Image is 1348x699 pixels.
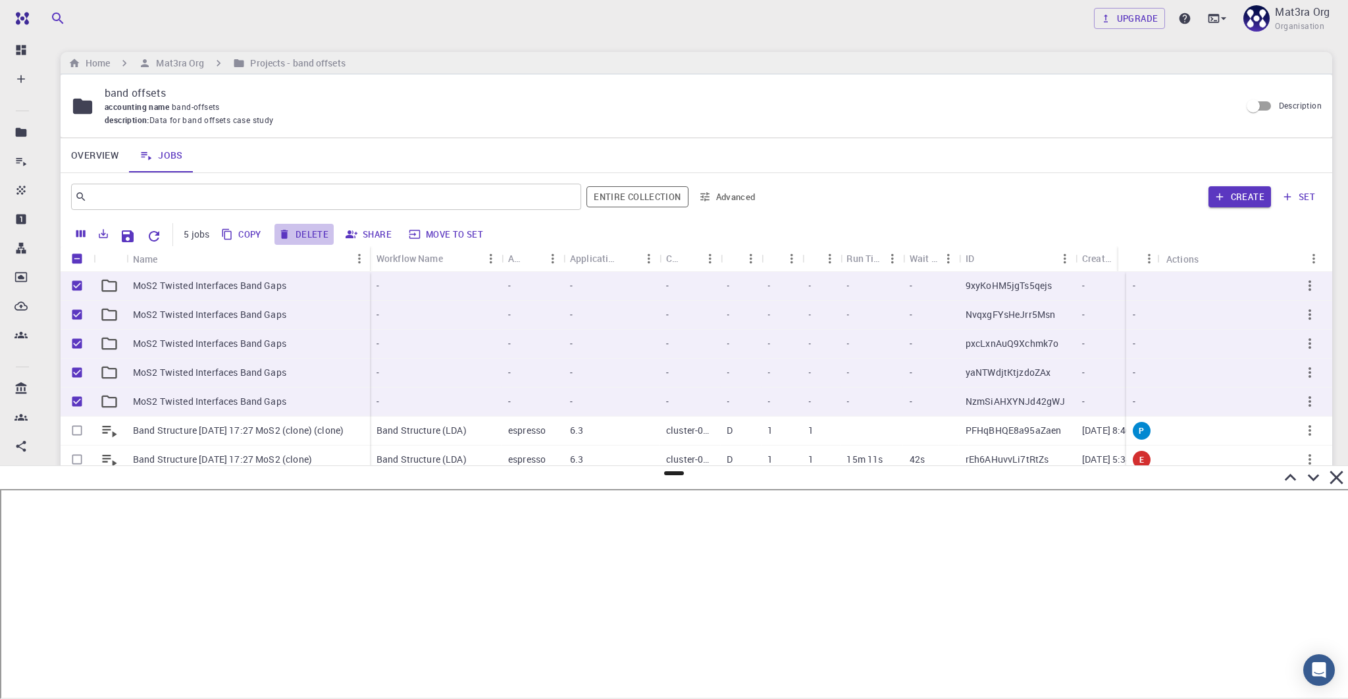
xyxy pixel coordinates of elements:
[184,228,209,241] p: 5 jobs
[767,366,770,379] p: -
[508,453,546,466] p: espresso
[938,248,959,269] button: Menu
[105,114,149,127] span: description :
[61,138,129,172] a: Overview
[376,366,379,379] p: -
[910,246,938,271] div: Wait Time
[882,248,903,269] button: Menu
[808,424,814,437] p: 1
[727,366,729,379] p: -
[959,246,1076,271] div: ID
[910,308,912,321] p: -
[699,248,720,269] button: Menu
[126,246,370,272] div: Name
[910,395,912,408] p: -
[70,223,92,244] button: Columns
[808,248,829,269] button: Sort
[521,248,542,269] button: Sort
[727,279,729,292] p: -
[678,248,699,269] button: Sort
[846,337,849,350] p: -
[694,186,762,207] button: Advanced
[563,246,660,271] div: Application Version
[129,138,194,172] a: Jobs
[1279,100,1322,111] span: Description
[966,453,1049,466] p: rEh6AHuvvLi7tRtZs
[727,248,748,269] button: Sort
[217,224,267,245] button: Copy
[133,453,312,466] p: Band Structure [DATE] 17:27 MoS2 (clone)
[151,56,204,70] h6: Mat3ra Org
[1133,451,1151,469] div: error
[133,308,286,321] p: MoS2 Twisted Interfaces Band Gaps
[158,248,179,269] button: Sort
[1139,248,1160,269] button: Menu
[1303,248,1324,269] button: Menu
[781,248,802,269] button: Menu
[586,186,688,207] button: Entire collection
[910,366,912,379] p: -
[11,12,29,25] img: logo
[727,337,729,350] p: -
[666,246,678,271] div: Cluster
[666,279,669,292] p: -
[1133,308,1135,321] p: -
[666,424,713,437] p: cluster-001
[349,248,370,269] button: Menu
[1118,246,1160,272] div: Status
[370,246,502,271] div: Workflow Name
[808,366,811,379] p: -
[93,246,126,272] div: Icon
[1133,425,1149,436] span: P
[1303,654,1335,686] div: Open Intercom Messenger
[443,248,464,269] button: Sort
[846,453,883,466] p: 15m 11s
[846,395,849,408] p: -
[508,246,521,271] div: Application
[133,337,286,350] p: MoS2 Twisted Interfaces Band Gaps
[1076,246,1157,271] div: Created
[149,114,274,127] span: Data for band offsets case study
[1125,248,1146,269] button: Sort
[133,279,286,292] p: MoS2 Twisted Interfaces Band Gaps
[105,85,1230,101] p: band offsets
[570,337,573,350] p: -
[727,424,733,437] p: D
[376,246,443,271] div: Workflow Name
[1082,246,1115,271] div: Created
[720,246,761,271] div: Queue
[1133,395,1135,408] p: -
[1082,453,1131,466] p: [DATE] 5:38
[1082,308,1085,321] p: -
[28,9,75,21] span: Support
[1134,454,1149,465] span: E
[966,308,1056,321] p: NvqxgFYsHeJrr5Msn
[1133,366,1135,379] p: -
[966,395,1066,408] p: NzmSiAHXYNJd42gWJ
[910,337,912,350] p: -
[761,246,802,271] div: Nodes
[617,248,638,269] button: Sort
[910,453,925,466] p: 42s
[808,337,811,350] p: -
[376,424,467,437] p: Band Structure (LDA)
[1082,337,1085,350] p: -
[115,223,141,249] button: Save Explorer Settings
[508,424,546,437] p: espresso
[376,395,379,408] p: -
[767,248,789,269] button: Sort
[1160,246,1324,272] div: Actions
[133,395,286,408] p: MoS2 Twisted Interfaces Band Gaps
[480,248,502,269] button: Menu
[767,424,773,437] p: 1
[846,308,849,321] p: -
[141,223,167,249] button: Reset Explorer Settings
[502,246,563,271] div: Application
[105,101,172,112] span: accounting name
[846,246,881,271] div: Run Time
[508,366,511,379] p: -
[245,56,345,70] h6: Projects - band offsets
[1133,279,1135,292] p: -
[966,246,974,271] div: ID
[1115,248,1136,269] button: Sort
